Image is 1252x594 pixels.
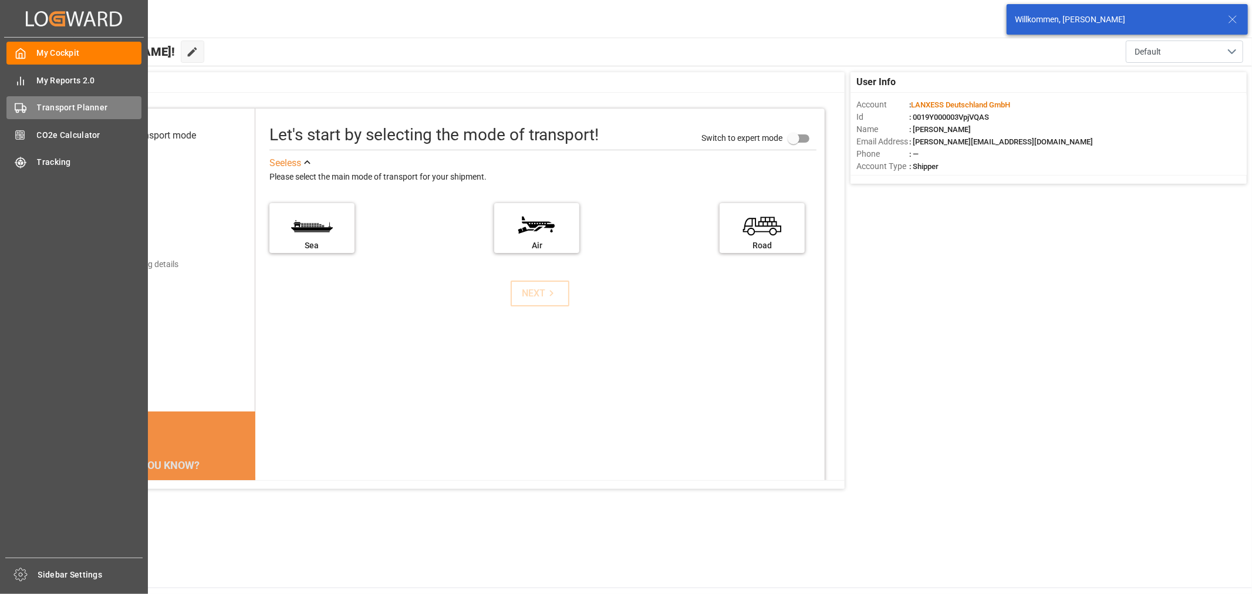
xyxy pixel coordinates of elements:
[49,41,175,63] span: Hello [PERSON_NAME]!
[37,47,142,59] span: My Cockpit
[6,69,141,92] a: My Reports 2.0
[269,123,599,147] div: Let's start by selecting the mode of transport!
[856,136,909,148] span: Email Address
[6,42,141,65] a: My Cockpit
[1015,14,1217,26] div: Willkommen, [PERSON_NAME]
[80,477,241,548] div: The energy needed to power one large container ship across the ocean in a single day is the same ...
[6,151,141,174] a: Tracking
[38,569,143,581] span: Sidebar Settings
[66,453,255,477] div: DID YOU KNOW?
[6,123,141,146] a: CO2e Calculator
[269,170,816,184] div: Please select the main mode of transport for your shipment.
[909,100,1010,109] span: :
[911,100,1010,109] span: LANXESS Deutschland GmbH
[909,137,1093,146] span: : [PERSON_NAME][EMAIL_ADDRESS][DOMAIN_NAME]
[856,99,909,111] span: Account
[856,148,909,160] span: Phone
[275,239,349,252] div: Sea
[500,239,573,252] div: Air
[856,111,909,123] span: Id
[856,123,909,136] span: Name
[909,113,989,122] span: : 0019Y000003VpjVQAS
[105,129,196,143] div: Select transport mode
[37,129,142,141] span: CO2e Calculator
[6,96,141,119] a: Transport Planner
[37,75,142,87] span: My Reports 2.0
[909,150,919,158] span: : —
[1135,46,1161,58] span: Default
[1126,41,1243,63] button: open menu
[37,102,142,114] span: Transport Planner
[856,160,909,173] span: Account Type
[522,286,558,301] div: NEXT
[856,75,896,89] span: User Info
[701,133,782,142] span: Switch to expert mode
[909,125,971,134] span: : [PERSON_NAME]
[511,281,569,306] button: NEXT
[725,239,799,252] div: Road
[909,162,939,171] span: : Shipper
[37,156,142,168] span: Tracking
[239,477,255,562] button: next slide / item
[269,156,301,170] div: See less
